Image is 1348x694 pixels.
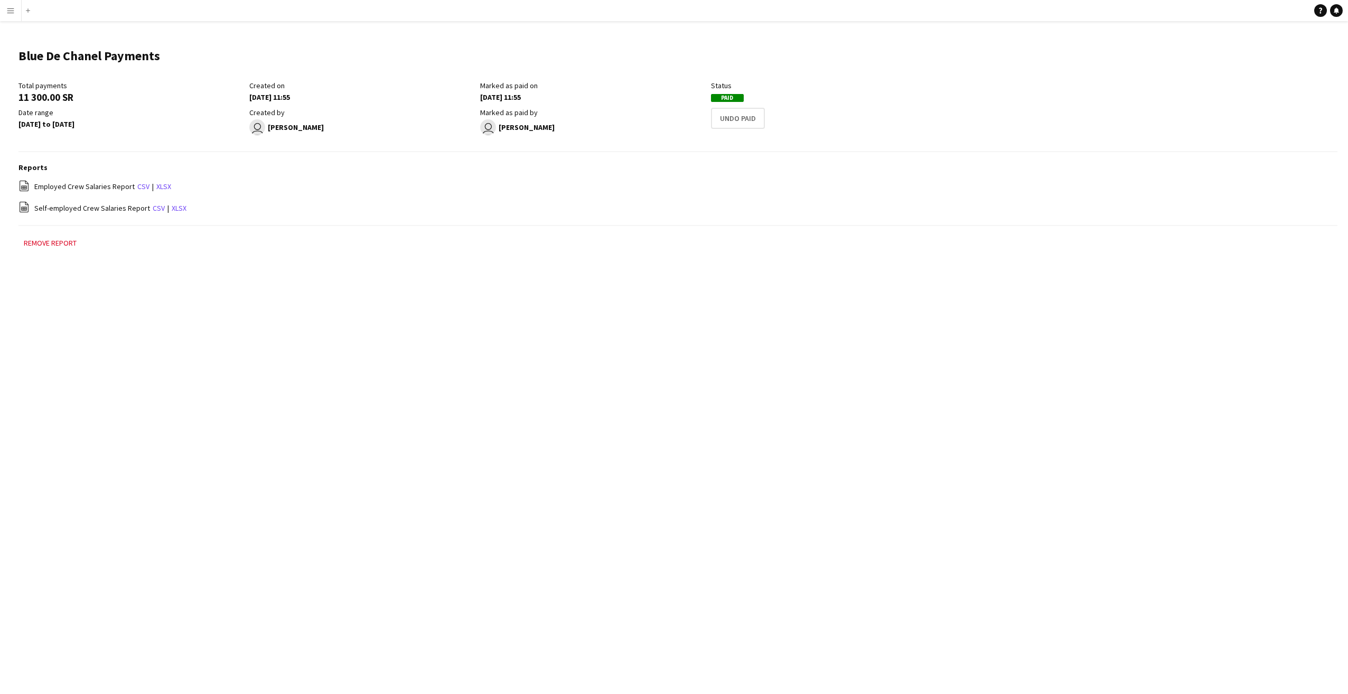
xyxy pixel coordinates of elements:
h3: Reports [18,163,1337,172]
div: 11 300.00 SR [18,92,244,102]
h1: Blue De Chanel Payments [18,48,160,64]
div: Marked as paid by [480,108,706,117]
div: [DATE] 11:55 [249,92,475,102]
button: Remove report [18,237,82,249]
div: [PERSON_NAME] [249,119,475,135]
div: | [18,180,1337,193]
div: Created on [249,81,475,90]
a: csv [153,203,165,213]
div: Total payments [18,81,244,90]
a: csv [137,182,149,191]
div: | [18,201,1337,214]
div: Marked as paid on [480,81,706,90]
div: Status [711,81,937,90]
a: xlsx [172,203,186,213]
a: xlsx [156,182,171,191]
div: Date range [18,108,244,117]
div: [DATE] 11:55 [480,92,706,102]
div: Created by [249,108,475,117]
span: Self-employed Crew Salaries Report [34,203,150,213]
span: Employed Crew Salaries Report [34,182,135,191]
div: [PERSON_NAME] [480,119,706,135]
span: Paid [711,94,744,102]
div: [DATE] to [DATE] [18,119,244,129]
button: Undo Paid [711,108,765,129]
